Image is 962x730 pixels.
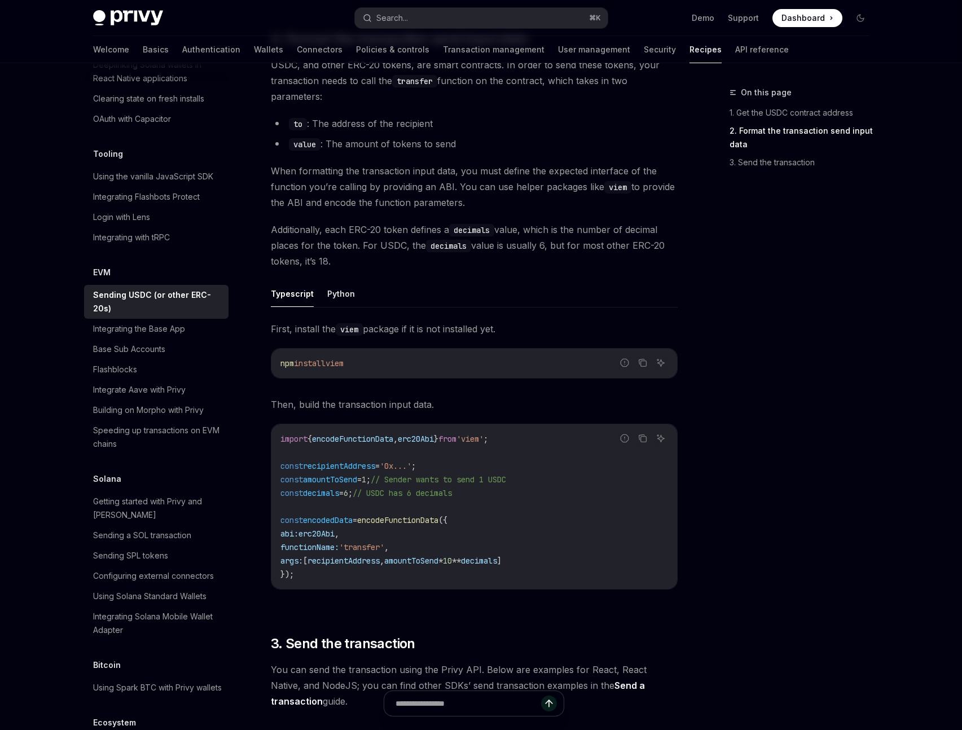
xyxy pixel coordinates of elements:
[604,181,631,194] code: viem
[355,8,608,28] button: Search...⌘K
[298,529,335,539] span: erc20Abi
[312,434,393,444] span: encodeFunctionData
[93,147,123,161] h5: Tooling
[443,556,452,566] span: 10
[93,10,163,26] img: dark logo
[93,610,222,637] div: Integrating Solana Mobile Wallet Adapter
[398,434,434,444] span: erc20Abi
[143,36,169,63] a: Basics
[348,488,353,498] span: ;
[653,355,668,370] button: Ask AI
[271,222,678,269] span: Additionally, each ERC-20 token defines a value, which is the number of decimal places for the to...
[303,488,339,498] span: decimals
[84,319,229,339] a: Integrating the Base App
[461,556,497,566] span: decimals
[271,163,678,210] span: When formatting the transaction input data, you must define the expected interface of the functio...
[289,138,320,151] code: value
[438,515,447,525] span: ({
[357,474,362,485] span: =
[484,434,488,444] span: ;
[93,658,121,672] h5: Bitcoin
[280,474,303,485] span: const
[84,187,229,207] a: Integrating Flashbots Protect
[93,569,214,583] div: Configuring external connectors
[84,400,229,420] a: Building on Morpho with Privy
[271,280,314,307] button: Typescript
[84,606,229,640] a: Integrating Solana Mobile Wallet Adapter
[308,434,312,444] span: {
[280,529,298,539] span: abi:
[84,109,229,129] a: OAuth with Capacitor
[558,36,630,63] a: User management
[84,285,229,319] a: Sending USDC (or other ERC-20s)
[271,57,678,104] span: USDC, and other ERC-20 tokens, are smart contracts. In order to send these tokens, your transacti...
[375,461,380,471] span: =
[617,355,632,370] button: Report incorrect code
[366,474,371,485] span: ;
[392,75,437,87] code: transfer
[84,566,229,586] a: Configuring external connectors
[326,358,344,368] span: viem
[84,359,229,380] a: Flashblocks
[93,92,204,105] div: Clearing state on fresh installs
[356,36,429,63] a: Policies & controls
[297,36,342,63] a: Connectors
[93,342,165,356] div: Base Sub Accounts
[84,420,229,454] a: Speeding up transactions on EVM chains
[93,424,222,451] div: Speeding up transactions on EVM chains
[84,678,229,698] a: Using Spark BTC with Privy wallets
[294,358,326,368] span: install
[434,434,438,444] span: }
[280,569,294,579] span: });
[271,662,678,709] span: You can send the transaction using the Privy API. Below are examples for React, React Native, and...
[93,549,168,562] div: Sending SPL tokens
[376,11,408,25] div: Search...
[730,153,878,171] a: 3. Send the transaction
[93,288,222,315] div: Sending USDC (or other ERC-20s)
[280,556,303,566] span: args:
[93,112,171,126] div: OAuth with Capacitor
[303,474,357,485] span: amountToSend
[589,14,601,23] span: ⌘ K
[308,556,380,566] span: recipientAddress
[728,12,759,24] a: Support
[380,461,411,471] span: '0x...'
[93,403,204,417] div: Building on Morpho with Privy
[327,280,355,307] button: Python
[781,12,825,24] span: Dashboard
[635,355,650,370] button: Copy the contents from the code block
[93,716,136,729] h5: Ecosystem
[280,358,294,368] span: npm
[735,36,789,63] a: API reference
[303,461,375,471] span: recipientAddress
[443,36,544,63] a: Transaction management
[449,224,494,236] code: decimals
[93,190,200,204] div: Integrating Flashbots Protect
[280,542,339,552] span: functionName:
[339,542,384,552] span: 'transfer'
[93,210,150,224] div: Login with Lens
[411,461,416,471] span: ;
[93,170,213,183] div: Using the vanilla JavaScript SDK
[271,321,678,337] span: First, install the package if it is not installed yet.
[357,515,438,525] span: encodeFunctionData
[271,136,678,152] li: : The amount of tokens to send
[380,556,384,566] span: ,
[353,488,452,498] span: // USDC has 6 decimals
[84,339,229,359] a: Base Sub Accounts
[353,515,357,525] span: =
[93,383,186,397] div: Integrate Aave with Privy
[851,9,869,27] button: Toggle dark mode
[438,434,456,444] span: from
[426,240,471,252] code: decimals
[84,227,229,248] a: Integrating with tRPC
[84,525,229,546] a: Sending a SOL transaction
[271,397,678,412] span: Then, build the transaction input data.
[772,9,842,27] a: Dashboard
[93,681,222,694] div: Using Spark BTC with Privy wallets
[84,491,229,525] a: Getting started with Privy and [PERSON_NAME]
[93,495,222,522] div: Getting started with Privy and [PERSON_NAME]
[730,122,878,153] a: 2. Format the transaction send input data
[644,36,676,63] a: Security
[371,474,506,485] span: // Sender wants to send 1 USDC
